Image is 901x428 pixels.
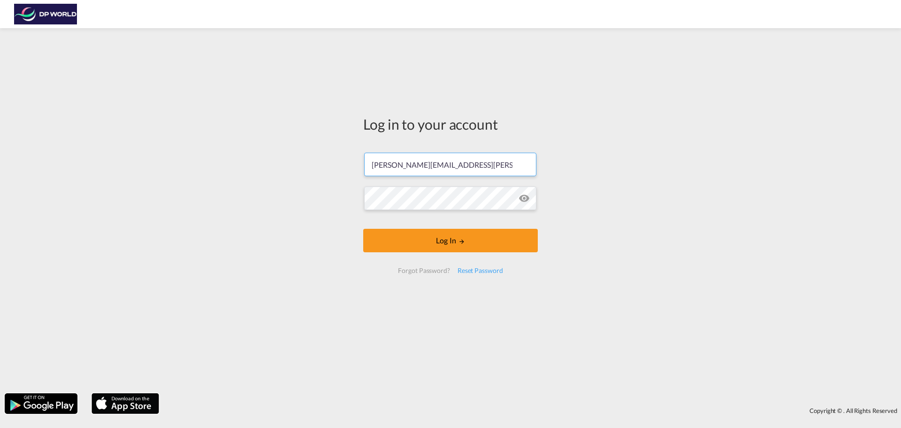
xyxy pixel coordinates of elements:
[164,403,901,419] div: Copyright © . All Rights Reserved
[4,392,78,415] img: google.png
[454,262,507,279] div: Reset Password
[363,229,538,252] button: LOGIN
[364,153,536,176] input: Enter email/phone number
[363,114,538,134] div: Log in to your account
[519,193,530,204] md-icon: icon-eye-off
[394,262,453,279] div: Forgot Password?
[14,4,77,25] img: c08ca190194411f088ed0f3ba295208c.png
[91,392,160,415] img: apple.png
